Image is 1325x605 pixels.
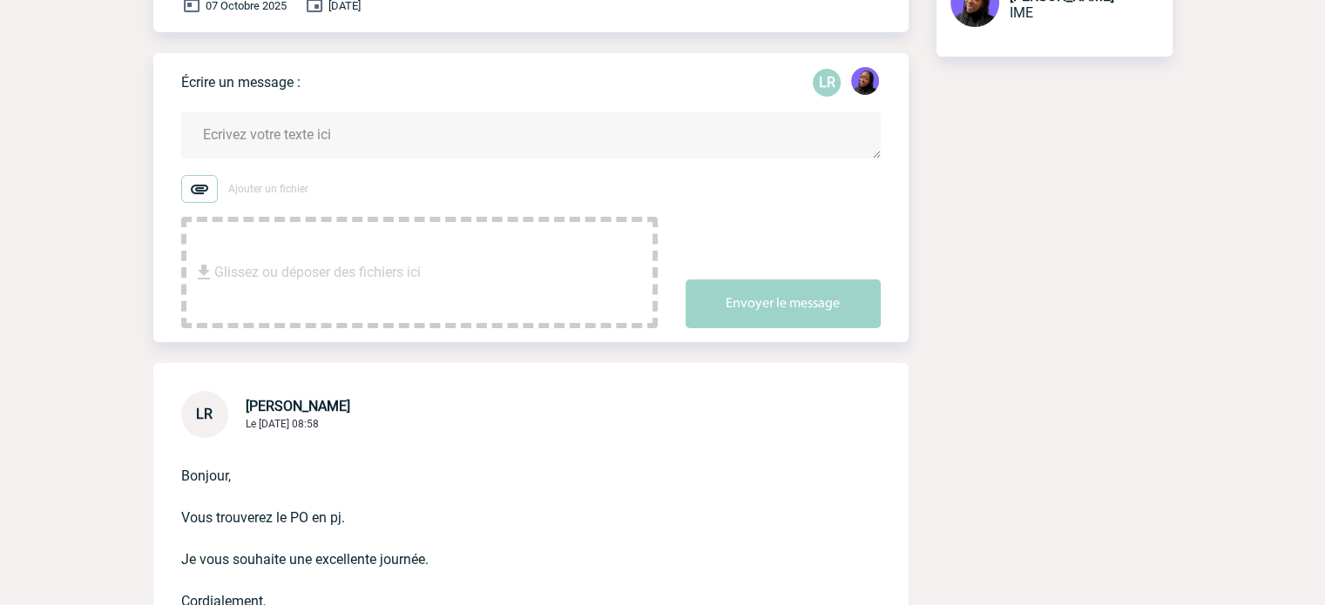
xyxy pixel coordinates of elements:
span: Glissez ou déposer des fichiers ici [214,229,421,316]
span: Le [DATE] 08:58 [246,418,319,430]
span: [PERSON_NAME] [246,398,350,414]
span: IME [1010,4,1033,21]
p: Écrire un message : [181,74,301,91]
span: LR [196,406,213,422]
button: Envoyer le message [686,279,881,328]
p: LR [813,69,841,97]
span: Ajouter un fichier [228,183,308,195]
div: Tabaski THIAM [851,67,879,98]
img: file_download.svg [193,262,214,283]
div: Laura REMADNA [813,69,841,97]
img: 131349-0.png [851,67,879,95]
